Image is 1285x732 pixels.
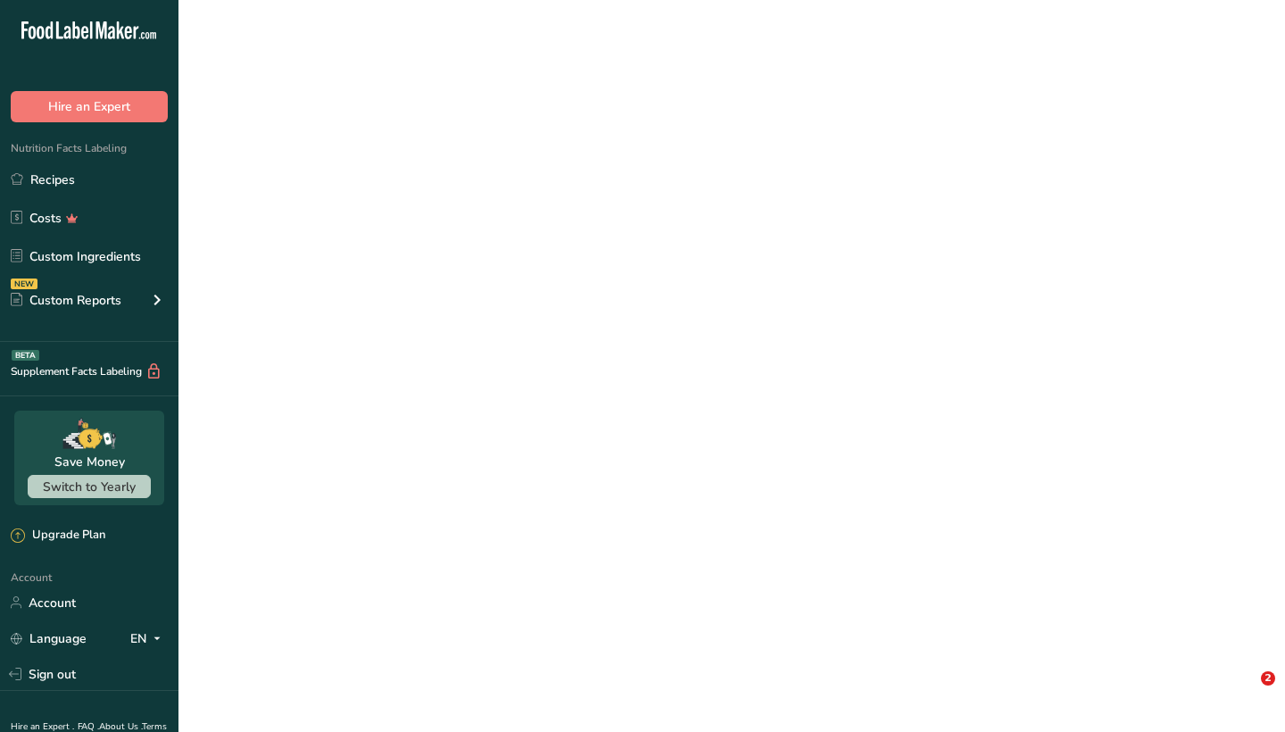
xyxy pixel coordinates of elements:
div: Save Money [54,453,125,471]
span: Switch to Yearly [43,478,136,495]
div: Custom Reports [11,291,121,310]
div: EN [130,628,168,649]
div: BETA [12,350,39,361]
div: Upgrade Plan [11,527,105,545]
a: Language [11,623,87,654]
span: 2 [1261,671,1275,686]
button: Hire an Expert [11,91,168,122]
iframe: Intercom live chat [1224,671,1267,714]
div: NEW [11,279,37,289]
button: Switch to Yearly [28,475,151,498]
